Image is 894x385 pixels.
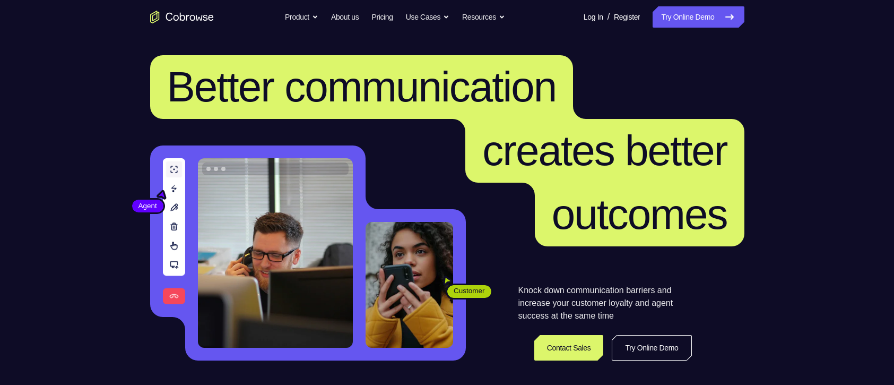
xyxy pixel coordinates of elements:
a: Contact Sales [534,335,604,361]
button: Product [285,6,318,28]
span: Better communication [167,63,557,110]
button: Use Cases [406,6,449,28]
span: creates better [482,127,727,174]
p: Knock down communication barriers and increase your customer loyalty and agent success at the sam... [518,284,692,322]
a: Go to the home page [150,11,214,23]
a: Try Online Demo [653,6,744,28]
a: Log In [584,6,603,28]
span: outcomes [552,191,727,238]
a: Register [614,6,640,28]
img: A customer support agent talking on the phone [198,158,353,348]
a: Try Online Demo [612,335,691,361]
a: About us [331,6,359,28]
span: / [607,11,610,23]
img: A customer holding their phone [366,222,453,348]
button: Resources [462,6,505,28]
a: Pricing [371,6,393,28]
